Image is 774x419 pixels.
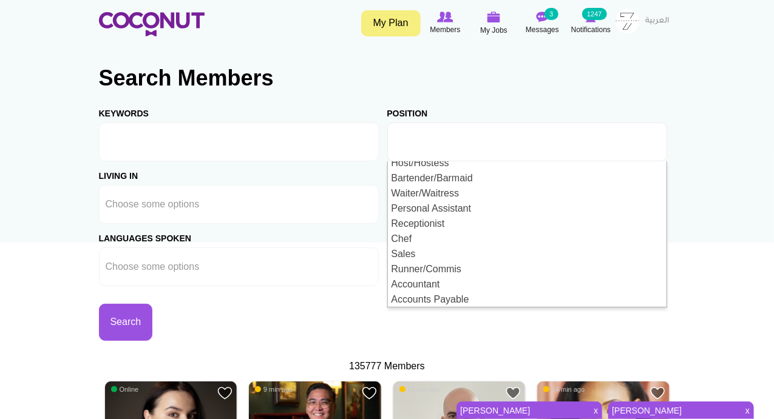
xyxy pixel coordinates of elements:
[518,9,567,37] a: Messages Messages 3
[457,402,586,419] a: [PERSON_NAME]
[537,12,549,22] img: Messages
[388,246,667,261] li: Sales
[545,8,558,20] small: 3
[388,231,667,246] li: Chef
[543,385,585,394] span: 14 min ago
[99,99,149,119] label: Keywords
[567,9,616,37] a: Notifications Notifications 1247
[589,402,602,419] span: x
[430,24,460,36] span: Members
[437,12,453,22] img: Browse Members
[99,161,138,182] label: Living in
[526,24,559,36] span: Messages
[388,216,667,231] li: Receptionist
[608,402,738,419] a: [PERSON_NAME]
[255,385,293,394] span: 9 min ago
[111,385,139,394] span: Online
[99,224,191,244] label: Languages Spoken
[388,170,667,186] li: Bartender/Barmaid
[99,12,205,36] img: Home
[480,24,508,36] span: My Jobs
[361,10,421,36] a: My Plan
[421,9,470,37] a: Browse Members Members
[99,304,153,341] button: Search
[582,8,606,20] small: 1247
[470,9,518,38] a: My Jobs My Jobs
[388,155,667,170] li: Host/Hostess
[387,99,428,119] label: Position
[388,292,667,307] li: Accounts Payable
[362,386,377,401] a: Add to Favourites
[741,402,754,419] span: x
[506,386,521,401] a: Add to Favourites
[388,186,667,201] li: Waiter/Waitress
[388,201,667,216] li: Personal Assistant
[650,386,665,401] a: Add to Favourites
[217,386,233,401] a: Add to Favourites
[99,360,676,374] div: 135777 Members
[388,261,667,277] li: Runner/Commis
[487,12,501,22] img: My Jobs
[388,277,667,292] li: Accountant
[640,9,676,33] a: العربية
[571,24,611,36] span: Notifications
[399,385,441,394] span: 13 min ago
[99,64,676,93] h2: Search Members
